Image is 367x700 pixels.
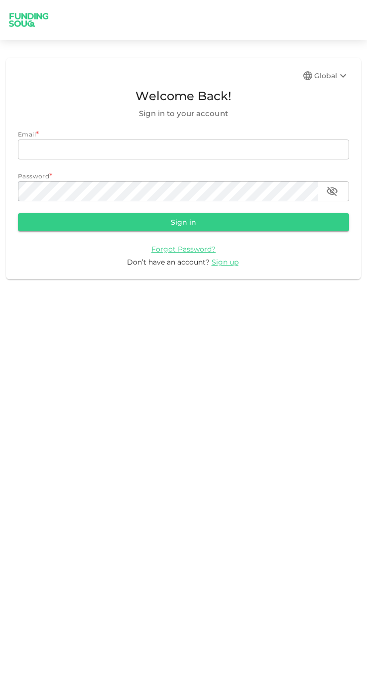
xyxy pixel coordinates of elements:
[127,258,210,267] span: Don’t have an account?
[18,131,36,138] span: Email
[314,70,349,82] div: Global
[151,244,216,254] a: Forgot Password?
[18,108,349,120] span: Sign in to your account
[18,87,349,106] span: Welcome Back!
[18,181,318,201] input: password
[151,245,216,254] span: Forgot Password?
[18,213,349,231] button: Sign in
[18,140,349,159] input: email
[4,7,54,33] img: logo
[212,258,239,267] span: Sign up
[18,172,49,180] span: Password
